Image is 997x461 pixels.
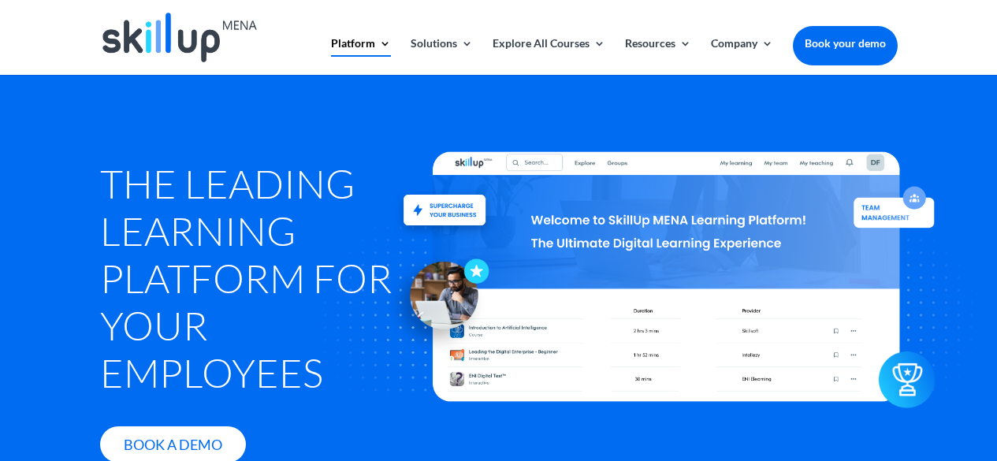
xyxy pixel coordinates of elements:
a: Resources [625,38,691,75]
img: Skillup Mena [102,13,257,62]
a: Explore All Courses [493,38,605,75]
img: Upskill and reskill your staff - SkillUp MENA [391,173,497,227]
a: Solutions [411,38,473,75]
h1: The Leading Learning Platform for Your Employees [100,160,392,404]
a: Book your demo [793,26,898,61]
img: icon - Skillup [383,245,489,351]
a: Platform [331,38,391,75]
a: Company [711,38,773,75]
iframe: Chat Widget [735,291,997,461]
